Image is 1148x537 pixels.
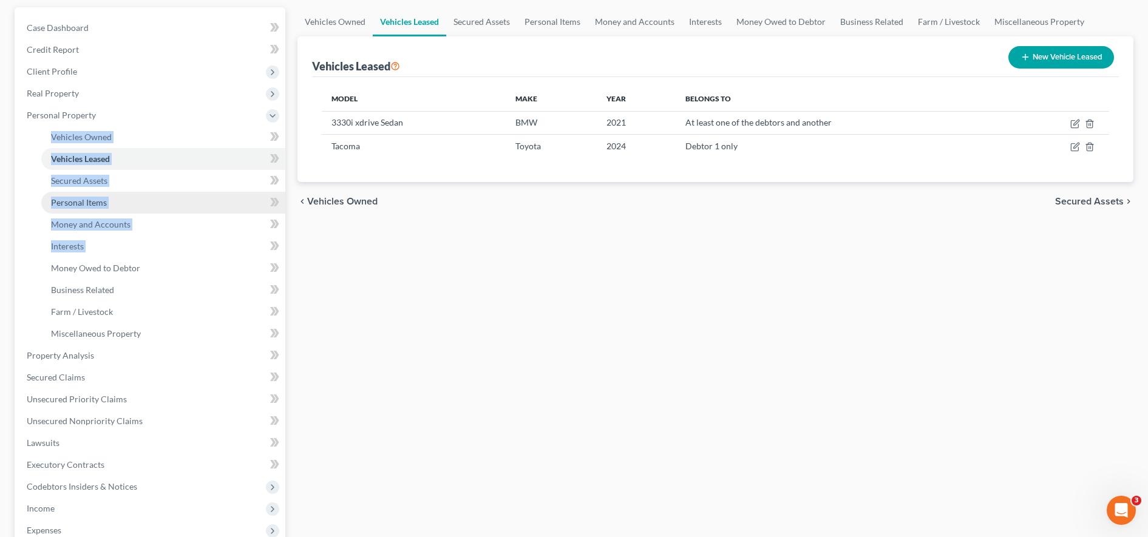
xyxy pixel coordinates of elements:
[27,22,89,33] span: Case Dashboard
[987,7,1092,36] a: Miscellaneous Property
[41,235,285,257] a: Interests
[17,39,285,61] a: Credit Report
[51,241,84,251] span: Interests
[27,88,79,98] span: Real Property
[676,111,1011,134] td: At least one of the debtors and another
[17,366,285,388] a: Secured Claims
[506,111,597,134] td: BMW
[297,7,373,36] a: Vehicles Owned
[41,301,285,323] a: Farm / Livestock
[588,7,682,36] a: Money and Accounts
[41,126,285,148] a: Vehicles Owned
[51,285,114,295] span: Business Related
[676,87,1011,111] th: Belongs To
[682,7,729,36] a: Interests
[27,394,127,404] span: Unsecured Priority Claims
[506,87,597,111] th: Make
[27,481,137,491] span: Codebtors Insiders & Notices
[833,7,911,36] a: Business Related
[41,148,285,170] a: Vehicles Leased
[446,7,517,36] a: Secured Assets
[27,525,61,535] span: Expenses
[322,135,506,158] td: Tacoma
[51,154,110,164] span: Vehicles Leased
[17,345,285,366] a: Property Analysis
[517,7,588,36] a: Personal Items
[27,66,77,76] span: Client Profile
[27,44,79,55] span: Credit Report
[322,87,506,111] th: Model
[1055,197,1133,206] button: Secured Assets chevron_right
[1055,197,1124,206] span: Secured Assets
[1132,496,1141,505] span: 3
[51,263,140,273] span: Money Owed to Debtor
[676,135,1011,158] td: Debtor 1 only
[27,459,104,470] span: Executory Contracts
[41,192,285,214] a: Personal Items
[297,197,378,206] button: chevron_left Vehicles Owned
[51,219,131,229] span: Money and Accounts
[27,437,59,448] span: Lawsuits
[27,350,94,360] span: Property Analysis
[41,170,285,192] a: Secured Assets
[51,328,141,339] span: Miscellaneous Property
[506,135,597,158] td: Toyota
[597,111,676,134] td: 2021
[41,257,285,279] a: Money Owed to Debtor
[41,214,285,235] a: Money and Accounts
[17,410,285,432] a: Unsecured Nonpriority Claims
[51,132,112,142] span: Vehicles Owned
[729,7,833,36] a: Money Owed to Debtor
[27,110,96,120] span: Personal Property
[27,416,143,426] span: Unsecured Nonpriority Claims
[1107,496,1136,525] iframe: Intercom live chat
[17,388,285,410] a: Unsecured Priority Claims
[373,7,446,36] a: Vehicles Leased
[597,135,676,158] td: 2024
[322,111,506,134] td: 3330i xdrive Sedan
[911,7,987,36] a: Farm / Livestock
[27,372,85,382] span: Secured Claims
[17,454,285,476] a: Executory Contracts
[41,323,285,345] a: Miscellaneous Property
[597,87,676,111] th: Year
[1124,197,1133,206] i: chevron_right
[41,279,285,301] a: Business Related
[1008,46,1114,69] button: New Vehicle Leased
[312,59,400,73] div: Vehicles Leased
[51,306,113,317] span: Farm / Livestock
[17,17,285,39] a: Case Dashboard
[27,503,55,513] span: Income
[297,197,307,206] i: chevron_left
[51,197,107,208] span: Personal Items
[51,175,107,186] span: Secured Assets
[17,432,285,454] a: Lawsuits
[307,197,378,206] span: Vehicles Owned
